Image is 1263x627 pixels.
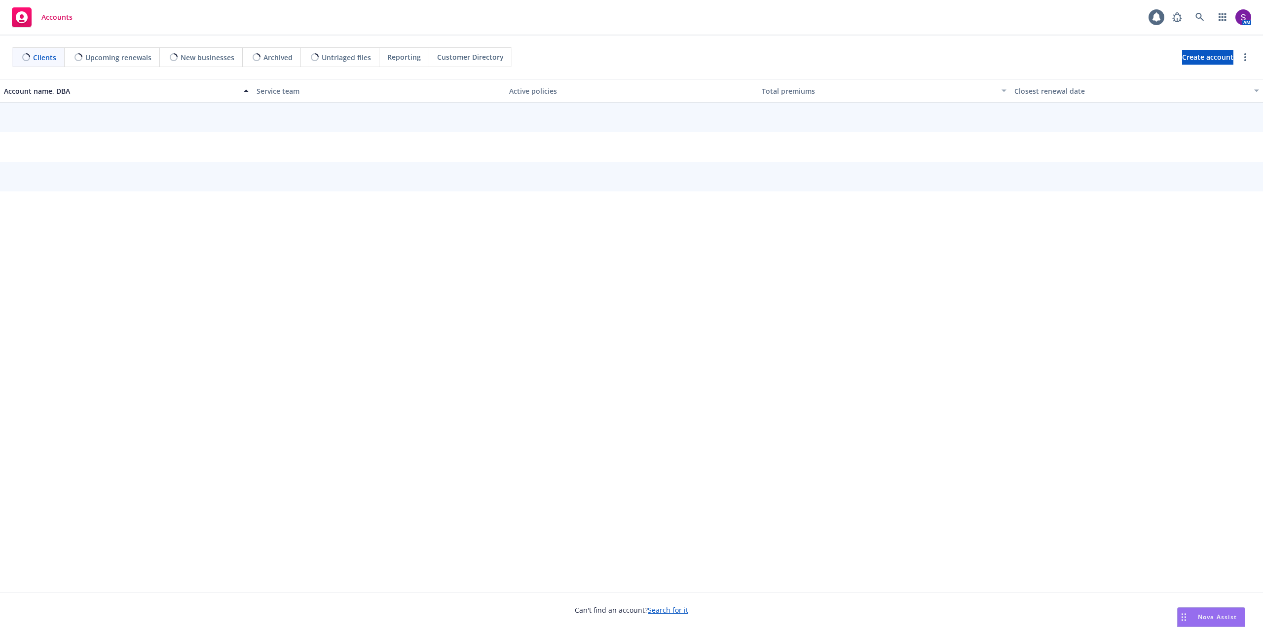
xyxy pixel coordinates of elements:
span: Clients [33,52,56,63]
a: more [1239,51,1251,63]
a: Switch app [1213,7,1232,27]
div: Drag to move [1178,608,1190,627]
div: Active policies [509,86,754,96]
span: New businesses [181,52,234,63]
a: Search [1190,7,1210,27]
button: Nova Assist [1177,607,1245,627]
div: Account name, DBA [4,86,238,96]
span: Untriaged files [322,52,371,63]
span: Upcoming renewals [85,52,151,63]
img: photo [1235,9,1251,25]
a: Search for it [648,605,688,615]
button: Service team [253,79,505,103]
span: Archived [263,52,293,63]
button: Active policies [505,79,758,103]
div: Closest renewal date [1014,86,1248,96]
button: Closest renewal date [1010,79,1263,103]
div: Service team [257,86,501,96]
a: Report a Bug [1167,7,1187,27]
span: Create account [1182,48,1233,67]
span: Accounts [41,13,73,21]
span: Reporting [387,52,421,62]
a: Create account [1182,50,1233,65]
a: Accounts [8,3,76,31]
span: Nova Assist [1198,613,1237,621]
span: Customer Directory [437,52,504,62]
span: Can't find an account? [575,605,688,615]
button: Total premiums [758,79,1010,103]
div: Total premiums [762,86,996,96]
